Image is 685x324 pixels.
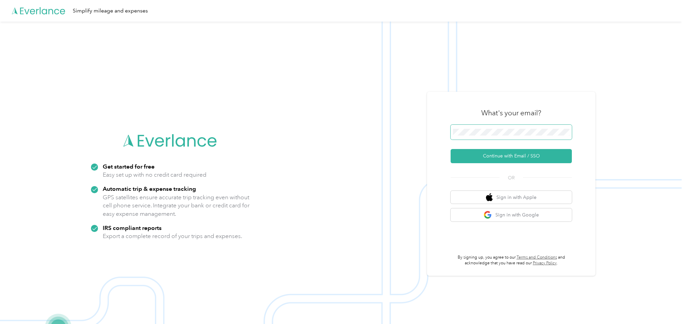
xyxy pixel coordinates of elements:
[103,185,196,192] strong: Automatic trip & expense tracking
[103,224,162,231] strong: IRS compliant reports
[517,255,557,260] a: Terms and Conditions
[481,108,541,118] h3: What's your email?
[486,193,493,202] img: apple logo
[73,7,148,15] div: Simplify mileage and expenses
[451,208,572,222] button: google logoSign in with Google
[451,255,572,266] p: By signing up, you agree to our and acknowledge that you have read our .
[451,149,572,163] button: Continue with Email / SSO
[484,211,492,219] img: google logo
[451,191,572,204] button: apple logoSign in with Apple
[103,171,206,179] p: Easy set up with no credit card required
[533,261,557,266] a: Privacy Policy
[103,193,250,218] p: GPS satellites ensure accurate trip tracking even without cell phone service. Integrate your bank...
[103,163,155,170] strong: Get started for free
[103,232,242,240] p: Export a complete record of your trips and expenses.
[499,174,523,181] span: OR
